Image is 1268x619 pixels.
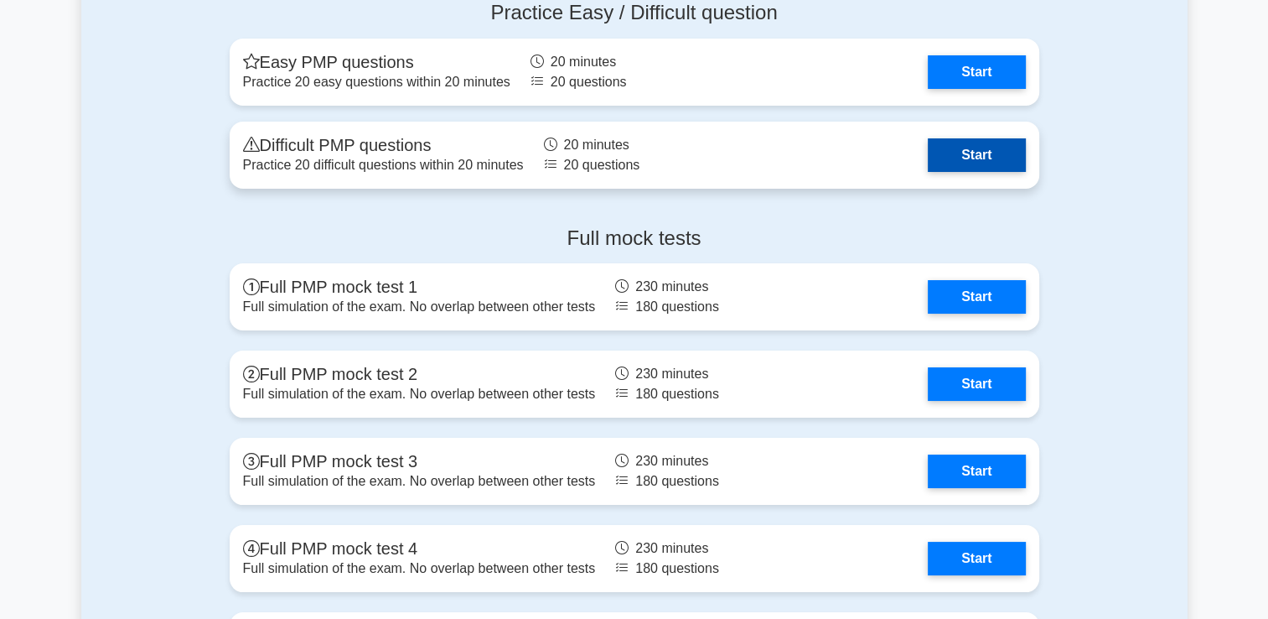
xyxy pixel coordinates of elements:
[230,1,1039,25] h4: Practice Easy / Difficult question
[928,455,1025,488] a: Start
[230,226,1039,251] h4: Full mock tests
[928,367,1025,401] a: Start
[928,138,1025,172] a: Start
[928,55,1025,89] a: Start
[928,542,1025,575] a: Start
[928,280,1025,314] a: Start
